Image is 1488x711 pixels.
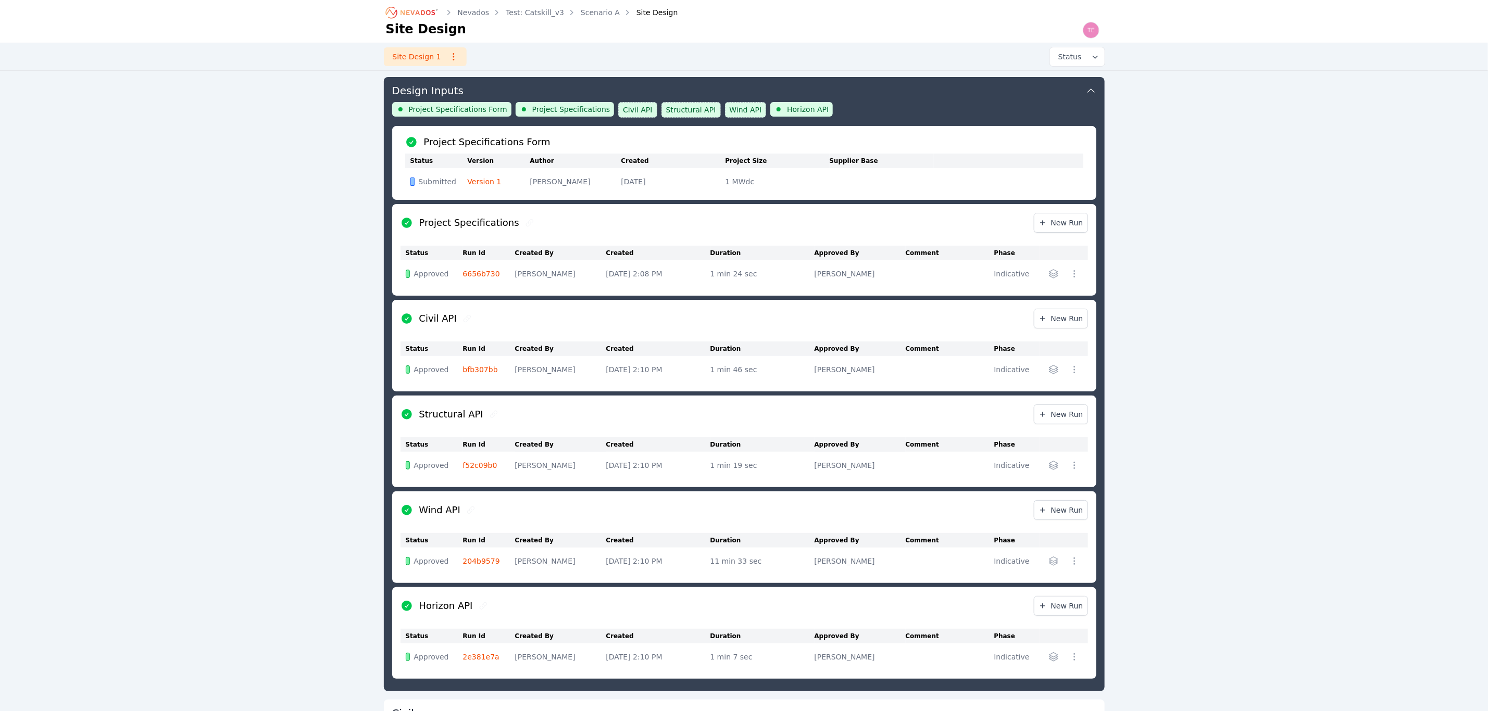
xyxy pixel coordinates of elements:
th: Status [401,341,463,356]
th: Comment [906,246,994,260]
span: New Run [1039,313,1083,324]
span: Approved [414,364,449,375]
td: [DATE] [621,168,726,195]
th: Approved By [815,533,906,548]
th: Created [606,533,710,548]
h2: Wind API [419,503,460,517]
td: [PERSON_NAME] [515,356,606,383]
th: Status [401,629,463,643]
th: Version [468,154,530,168]
span: New Run [1039,409,1083,420]
a: Nevados [458,7,490,18]
h3: Design Inputs [392,83,464,98]
span: Approved [414,556,449,566]
th: Run Id [463,246,515,260]
h2: Project Specifications [419,215,519,230]
td: [PERSON_NAME] [515,260,606,287]
div: Indicative [994,556,1035,566]
th: Run Id [463,629,515,643]
th: Project Size [726,154,830,168]
a: New Run [1034,213,1088,233]
th: Phase [994,246,1040,260]
th: Duration [710,437,815,452]
td: 1 MWdc [726,168,830,195]
th: Run Id [463,341,515,356]
th: Approved By [815,629,906,643]
th: Created By [515,246,606,260]
th: Created By [515,629,606,643]
button: Design Inputs [392,77,1096,102]
td: [DATE] 2:08 PM [606,260,710,287]
th: Phase [994,437,1040,452]
span: New Run [1039,218,1083,228]
th: Comment [906,533,994,548]
th: Run Id [463,533,515,548]
a: Site Design 1 [384,47,467,66]
span: Project Specifications [532,104,610,115]
a: 2e381e7a [463,653,499,661]
th: Created By [515,341,606,356]
a: Test: Catskill_v3 [506,7,564,18]
div: Indicative [994,269,1035,279]
td: [DATE] 2:10 PM [606,643,710,670]
a: 204b9579 [463,557,500,565]
h2: Structural API [419,407,483,422]
th: Supplier Base [830,154,934,168]
th: Author [530,154,621,168]
th: Duration [710,341,815,356]
span: New Run [1039,505,1083,515]
th: Created [606,246,710,260]
div: 1 min 7 sec [710,652,809,662]
div: Indicative [994,364,1035,375]
a: Version 1 [468,177,502,186]
td: [PERSON_NAME] [815,548,906,575]
td: [PERSON_NAME] [515,452,606,479]
th: Created [606,341,710,356]
a: New Run [1034,500,1088,520]
span: Approved [414,652,449,662]
div: Design InputsProject Specifications FormProject SpecificationsCivil APIStructural APIWind APIHori... [384,77,1105,691]
button: Status [1050,47,1105,66]
th: Phase [994,629,1040,643]
th: Created [621,154,726,168]
div: 1 min 19 sec [710,460,809,471]
div: Indicative [994,652,1035,662]
a: New Run [1034,309,1088,328]
a: 6656b730 [463,270,500,278]
span: Project Specifications Form [409,104,507,115]
th: Duration [710,629,815,643]
span: Approved [414,460,449,471]
span: Structural API [666,105,716,115]
th: Status [405,154,468,168]
td: [PERSON_NAME] [515,548,606,575]
th: Created By [515,437,606,452]
div: Indicative [994,460,1035,471]
th: Run Id [463,437,515,452]
td: [PERSON_NAME] [815,356,906,383]
th: Created [606,437,710,452]
th: Status [401,246,463,260]
th: Created [606,629,710,643]
a: New Run [1034,404,1088,424]
h2: Horizon API [419,599,473,613]
th: Phase [994,533,1040,548]
th: Created By [515,533,606,548]
div: 1 min 46 sec [710,364,809,375]
h2: Civil API [419,311,457,326]
th: Phase [994,341,1040,356]
a: bfb307bb [463,365,498,374]
th: Comment [906,629,994,643]
th: Comment [906,341,994,356]
div: 11 min 33 sec [710,556,809,566]
th: Duration [710,246,815,260]
th: Comment [906,437,994,452]
span: Civil API [623,105,652,115]
div: 1 min 24 sec [710,269,809,279]
th: Duration [710,533,815,548]
td: [PERSON_NAME] [815,452,906,479]
nav: Breadcrumb [386,4,678,21]
th: Status [401,533,463,548]
td: [DATE] 2:10 PM [606,356,710,383]
td: [PERSON_NAME] [515,643,606,670]
div: Site Design [622,7,678,18]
